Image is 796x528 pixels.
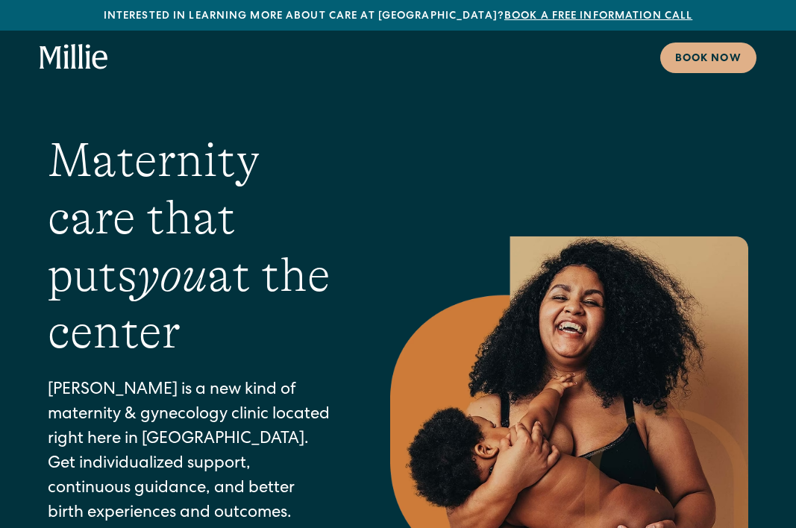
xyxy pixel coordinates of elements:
h1: Maternity care that puts at the center [48,132,330,361]
a: Book now [660,43,756,73]
div: Book now [675,51,742,67]
a: home [40,44,108,71]
a: Book a free information call [504,11,692,22]
em: you [137,248,207,302]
